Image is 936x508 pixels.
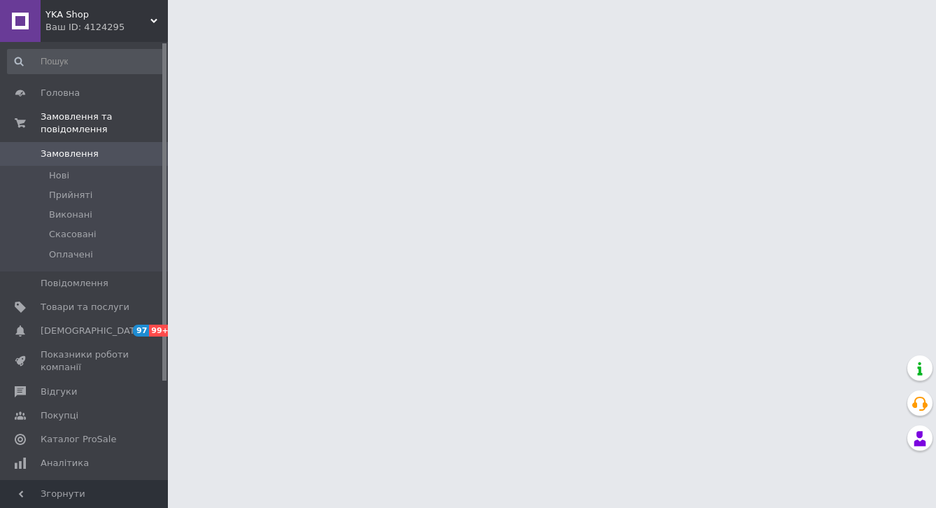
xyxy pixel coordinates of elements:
span: Відгуки [41,386,77,398]
span: 97 [133,325,149,337]
span: Оплачені [49,248,93,261]
span: Нові [49,169,69,182]
span: Виконані [49,209,92,221]
div: Ваш ID: 4124295 [45,21,168,34]
span: Аналітика [41,457,89,470]
span: Каталог ProSale [41,433,116,446]
span: Скасовані [49,228,97,241]
span: Замовлення [41,148,99,160]
span: Замовлення та повідомлення [41,111,168,136]
span: Показники роботи компанії [41,348,129,374]
span: Головна [41,87,80,99]
span: [DEMOGRAPHIC_DATA] [41,325,144,337]
span: Повідомлення [41,277,108,290]
span: Покупці [41,409,78,422]
input: Пошук [7,49,165,74]
span: Прийняті [49,189,92,202]
span: 99+ [149,325,172,337]
span: Товари та послуги [41,301,129,313]
span: YKA Shop [45,8,150,21]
